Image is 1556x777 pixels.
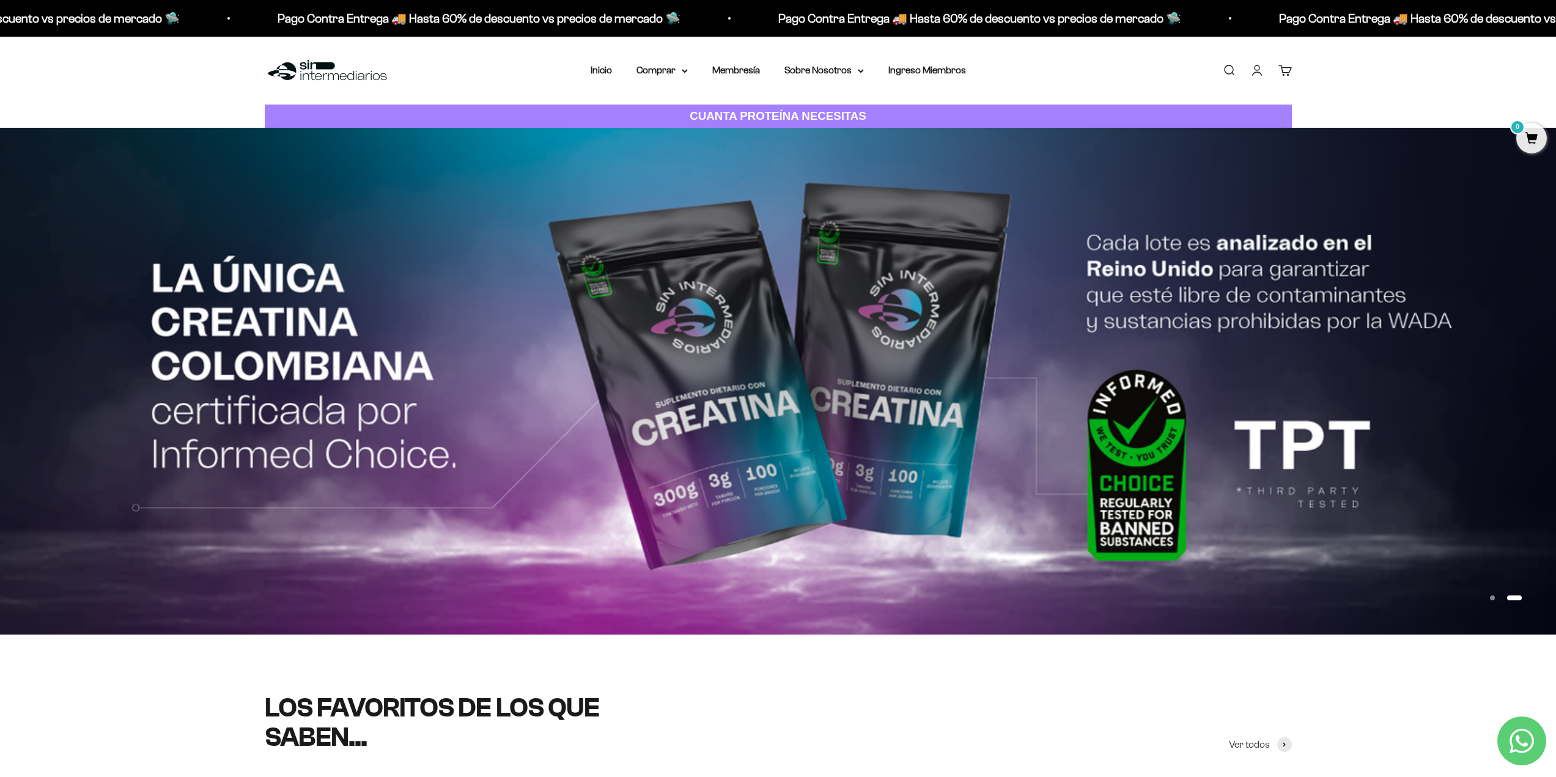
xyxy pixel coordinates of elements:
strong: CUANTA PROTEÍNA NECESITAS [690,109,866,122]
a: Inicio [591,65,612,75]
a: CUANTA PROTEÍNA NECESITAS [265,105,1292,128]
a: Ingreso Miembros [888,65,966,75]
summary: Comprar [636,62,688,78]
p: Pago Contra Entrega 🚚 Hasta 60% de descuento vs precios de mercado 🛸 [757,9,1160,28]
a: Membresía [712,65,760,75]
span: Ver todos [1229,737,1270,753]
a: Ver todos [1229,737,1292,753]
p: Pago Contra Entrega 🚚 Hasta 60% de descuento vs precios de mercado 🛸 [256,9,659,28]
a: 0 [1516,133,1547,146]
mark: 0 [1510,120,1525,134]
split-lines: LOS FAVORITOS DE LOS QUE SABEN... [265,693,600,752]
summary: Sobre Nosotros [784,62,864,78]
